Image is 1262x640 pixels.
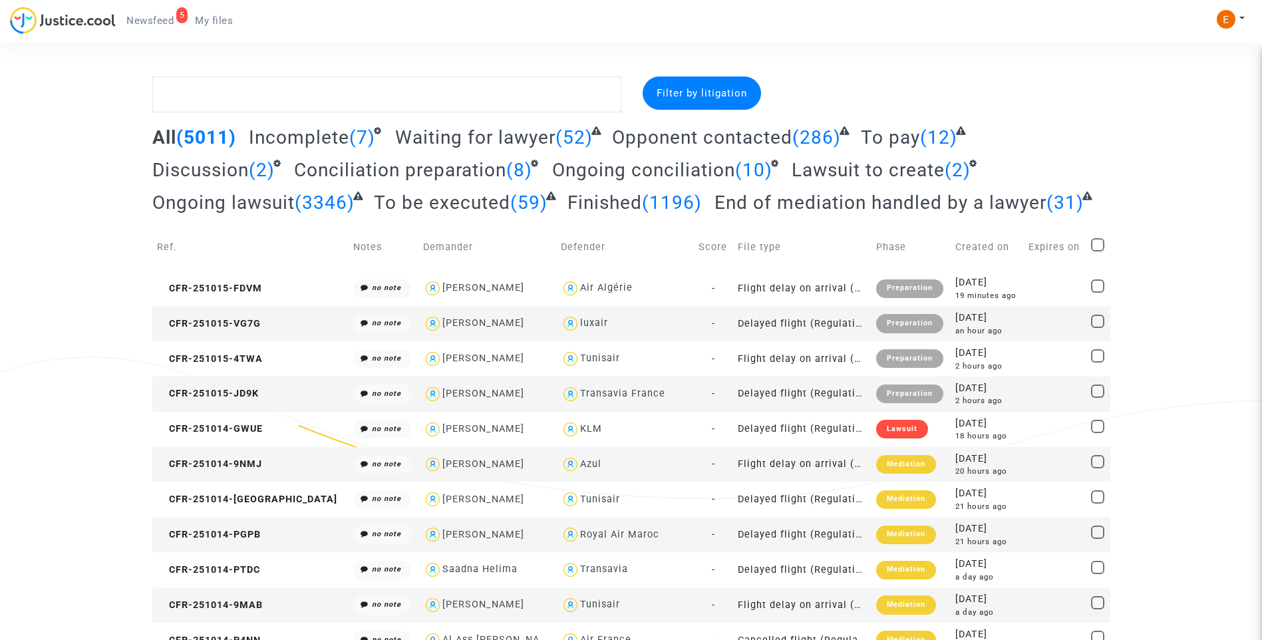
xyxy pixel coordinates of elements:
img: icon-user.svg [561,595,580,615]
td: Delayed flight (Regulation EC 261/2004) [733,517,871,552]
span: (2) [249,159,275,181]
span: - [712,529,715,540]
div: a day ago [955,571,1019,583]
a: 5Newsfeed [116,11,184,31]
td: Created on [951,224,1024,271]
span: To be executed [374,192,510,214]
span: (2) [945,159,971,181]
div: Preparation [876,385,943,403]
span: CFR-251015-4TWA [157,353,263,365]
i: no note [372,565,401,573]
div: [DATE] [955,275,1019,290]
td: Flight delay on arrival (outside of EU - Montreal Convention) [733,587,871,623]
td: Flight delay on arrival (outside of EU - Montreal Convention) [733,341,871,377]
img: icon-user.svg [561,385,580,404]
span: CFR-251015-JD9K [157,388,259,399]
span: CFR-251014-PGPB [157,529,261,540]
span: CFR-251014-PTDC [157,564,260,575]
div: 20 hours ago [955,466,1019,477]
span: Finished [567,192,642,214]
span: Discussion [152,159,249,181]
span: (286) [792,126,841,148]
span: (10) [735,159,772,181]
td: Delayed flight (Regulation EC 261/2004) [733,482,871,517]
i: no note [372,389,401,398]
img: icon-user.svg [561,420,580,439]
div: 21 hours ago [955,536,1019,548]
img: icon-user.svg [561,314,580,333]
td: Phase [871,224,951,271]
i: no note [372,530,401,538]
div: Mediation [876,490,936,509]
span: - [712,283,715,294]
span: (52) [555,126,593,148]
i: no note [372,354,401,363]
img: icon-user.svg [561,490,580,509]
div: [PERSON_NAME] [442,529,524,540]
div: KLM [580,423,602,434]
img: icon-user.svg [423,455,442,474]
span: (5011) [176,126,236,148]
img: icon-user.svg [423,420,442,439]
div: Transavia [580,563,628,575]
span: To pay [861,126,920,148]
span: (3346) [295,192,355,214]
div: Mediation [876,455,936,474]
td: Defender [556,224,694,271]
span: - [712,494,715,505]
div: Tunisair [580,494,620,505]
img: icon-user.svg [561,279,580,298]
img: icon-user.svg [423,314,442,333]
div: Azul [580,458,601,470]
span: - [712,564,715,575]
img: jc-logo.svg [10,7,116,34]
span: (31) [1046,192,1084,214]
div: [DATE] [955,486,1019,501]
span: Conciliation preparation [294,159,506,181]
i: no note [372,494,401,503]
span: - [712,353,715,365]
div: [PERSON_NAME] [442,423,524,434]
span: Lawsuit to create [792,159,945,181]
span: All [152,126,176,148]
span: - [712,388,715,399]
div: [PERSON_NAME] [442,388,524,399]
div: Mediation [876,561,936,579]
div: Mediation [876,595,936,614]
img: icon-user.svg [423,385,442,404]
td: Delayed flight (Regulation EC 261/2004) [733,552,871,587]
div: [PERSON_NAME] [442,282,524,293]
span: (12) [920,126,957,148]
span: - [712,423,715,434]
td: Ref. [152,224,349,271]
i: no note [372,600,401,609]
div: [PERSON_NAME] [442,599,524,610]
div: 18 hours ago [955,430,1019,442]
div: 5 [176,7,188,23]
span: - [712,458,715,470]
span: (1196) [642,192,702,214]
div: [DATE] [955,416,1019,431]
span: CFR-251014-[GEOGRAPHIC_DATA] [157,494,337,505]
i: no note [372,424,401,433]
span: My files [195,15,233,27]
img: icon-user.svg [423,349,442,369]
span: Ongoing lawsuit [152,192,295,214]
span: (7) [349,126,375,148]
div: Lawsuit [876,420,928,438]
div: [PERSON_NAME] [442,353,524,364]
span: Incomplete [249,126,349,148]
div: Preparation [876,349,943,368]
img: icon-user.svg [561,455,580,474]
div: [PERSON_NAME] [442,494,524,505]
span: CFR-251014-9NMJ [157,458,262,470]
div: [DATE] [955,346,1019,361]
span: Filter by litigation [657,87,747,99]
div: [DATE] [955,311,1019,325]
span: CFR-251014-GWUE [157,423,263,434]
td: Delayed flight (Regulation EC 261/2004) [733,377,871,412]
span: CFR-251015-FDVM [157,283,262,294]
div: 19 minutes ago [955,290,1019,301]
div: Preparation [876,314,943,333]
div: 21 hours ago [955,501,1019,512]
